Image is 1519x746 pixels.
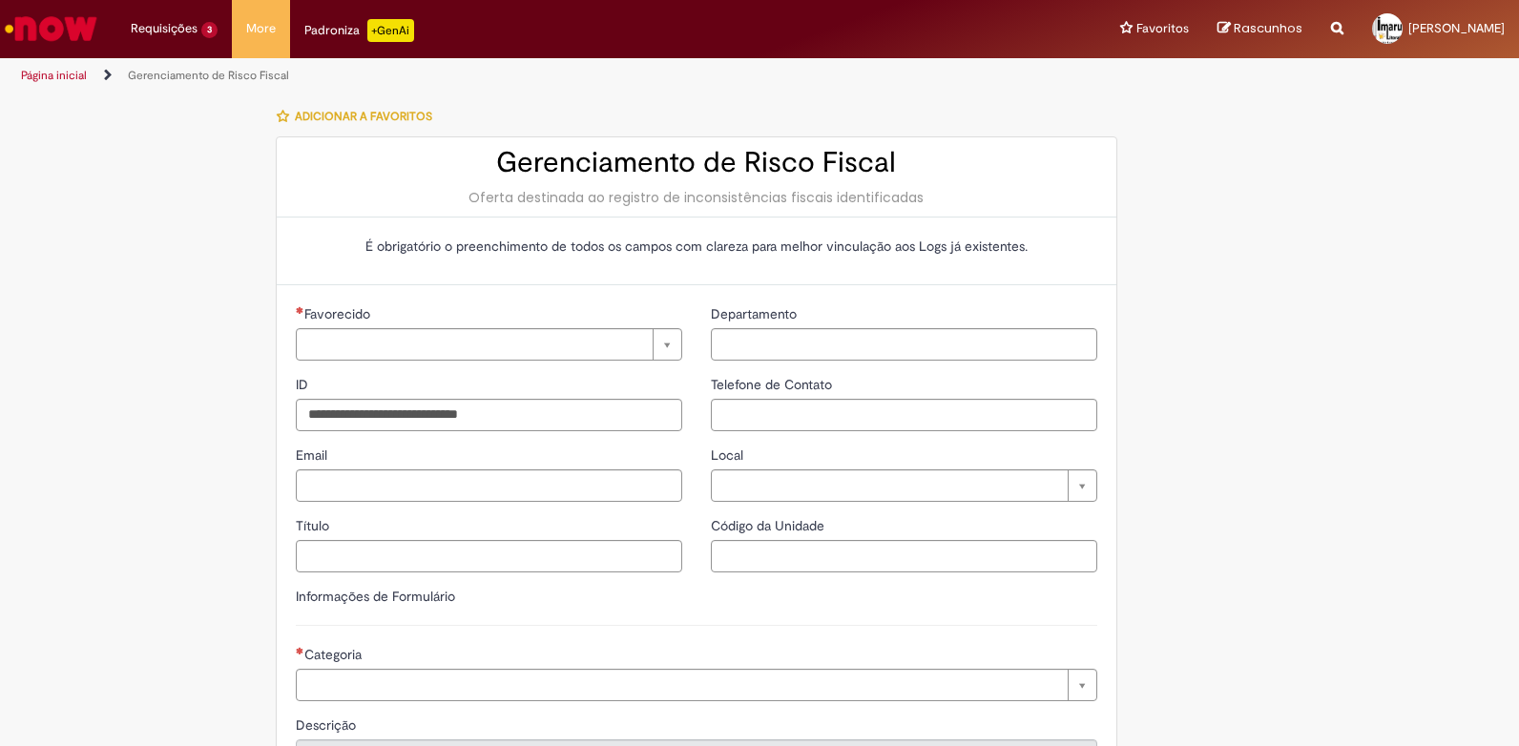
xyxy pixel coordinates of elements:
span: Telefone de Contato [711,376,836,393]
label: Informações de Formulário [296,588,455,605]
span: Email [296,446,331,464]
div: Padroniza [304,19,414,42]
a: Página inicial [21,68,87,83]
span: Adicionar a Favoritos [295,109,432,124]
span: [PERSON_NAME] [1408,20,1505,36]
span: Necessários [296,647,304,654]
div: Oferta destinada ao registro de inconsistências fiscais identificadas [296,188,1097,207]
span: Departamento [711,305,801,322]
input: Código da Unidade [711,540,1097,572]
a: Limpar campo Local [711,469,1097,502]
span: Rascunhos [1234,19,1302,37]
h2: Gerenciamento de Risco Fiscal [296,147,1097,178]
ul: Trilhas de página [14,58,998,93]
span: Somente leitura - Descrição [296,716,360,734]
span: ID [296,376,312,393]
input: Título [296,540,682,572]
span: Título [296,517,333,534]
a: Rascunhos [1217,20,1302,38]
span: Necessários - Categoria [304,646,365,663]
p: +GenAi [367,19,414,42]
span: Código da Unidade [711,517,828,534]
span: Favoritos [1136,19,1189,38]
a: Limpar campo Categoria [296,669,1097,701]
span: More [246,19,276,38]
a: Gerenciamento de Risco Fiscal [128,68,289,83]
a: Limpar campo Favorecido [296,328,682,361]
button: Adicionar a Favoritos [276,96,443,136]
span: Requisições [131,19,198,38]
img: ServiceNow [2,10,100,48]
span: Necessários [296,306,304,314]
span: Local [711,446,747,464]
span: Necessários - Favorecido [304,305,374,322]
span: 3 [201,22,218,38]
input: Email [296,469,682,502]
p: É obrigatório o preenchimento de todos os campos com clareza para melhor vinculação aos Logs já e... [296,237,1097,256]
input: Telefone de Contato [711,399,1097,431]
input: Departamento [711,328,1097,361]
input: ID [296,399,682,431]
